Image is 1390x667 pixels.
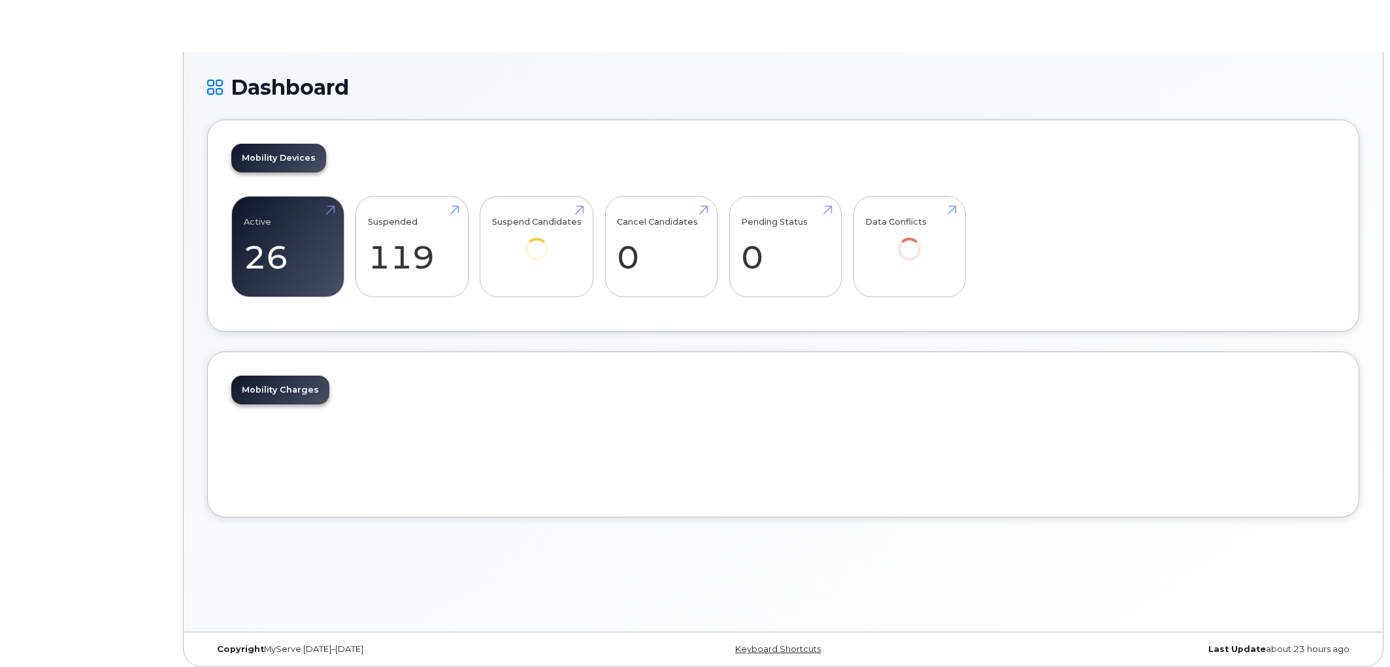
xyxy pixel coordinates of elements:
[231,144,326,172] a: Mobility Devices
[492,204,582,279] a: Suspend Candidates
[975,644,1359,655] div: about 23 hours ago
[217,644,264,654] strong: Copyright
[1208,644,1266,654] strong: Last Update
[865,204,953,279] a: Data Conflicts
[617,204,705,290] a: Cancel Candidates 0
[741,204,829,290] a: Pending Status 0
[207,76,1359,99] h1: Dashboard
[368,204,456,290] a: Suspended 119
[231,376,329,404] a: Mobility Charges
[244,204,332,290] a: Active 26
[207,644,591,655] div: MyServe [DATE]–[DATE]
[735,644,821,654] a: Keyboard Shortcuts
